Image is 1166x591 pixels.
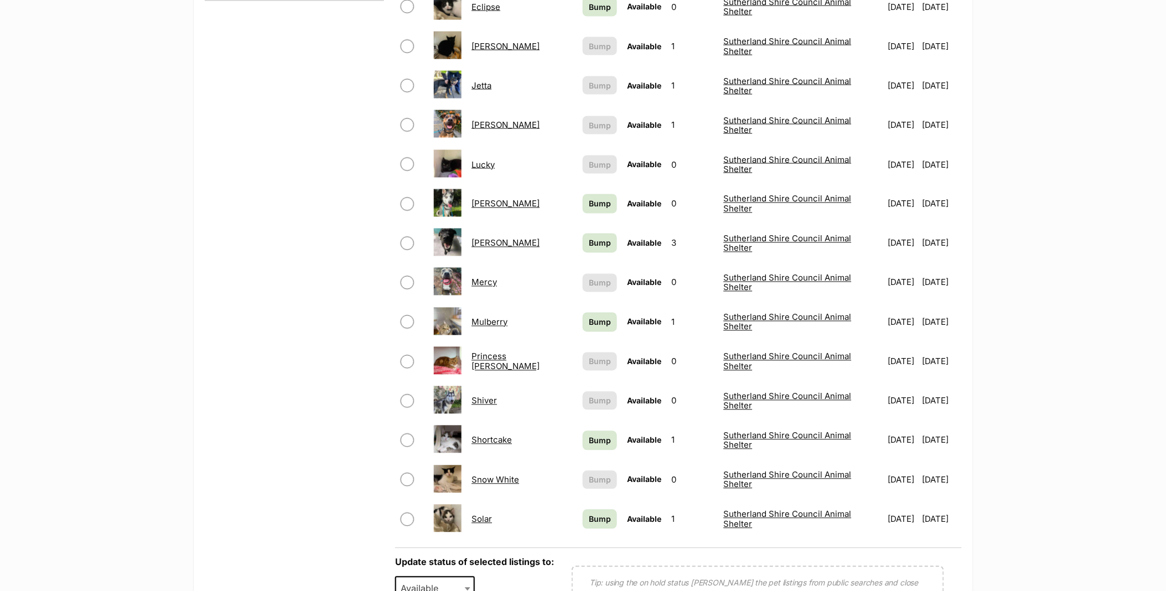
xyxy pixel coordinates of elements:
a: Bump [583,431,617,450]
td: [DATE] [883,343,921,381]
span: Available [627,357,661,366]
a: Eclipse [471,2,500,12]
td: [DATE] [883,27,921,65]
button: Bump [583,116,617,134]
span: Available [627,515,661,524]
span: Bump [589,1,611,13]
button: Bump [583,274,617,292]
td: [DATE] [923,106,961,144]
td: 0 [667,185,718,223]
a: Mulberry [471,317,507,328]
a: [PERSON_NAME] [471,41,540,51]
span: Available [627,239,661,248]
td: [DATE] [923,303,961,341]
a: Sutherland Shire Council Animal Shelter [724,391,852,411]
span: Bump [589,395,611,407]
span: Bump [589,120,611,131]
span: Bump [589,435,611,447]
td: [DATE] [883,461,921,499]
td: [DATE] [883,303,921,341]
td: 0 [667,146,718,184]
span: Available [627,2,661,11]
td: 1 [667,421,718,459]
span: Bump [589,159,611,170]
span: Available [627,159,661,169]
span: Bump [589,237,611,249]
span: Available [627,278,661,287]
span: Available [627,475,661,484]
a: Sutherland Shire Council Animal Shelter [724,509,852,529]
td: [DATE] [923,263,961,302]
td: 0 [667,263,718,302]
td: [DATE] [883,382,921,420]
a: Sutherland Shire Council Animal Shelter [724,273,852,293]
td: 1 [667,66,718,105]
span: Bump [589,198,611,210]
span: Bump [589,474,611,486]
td: [DATE] [923,185,961,223]
td: [DATE] [923,224,961,262]
td: [DATE] [883,263,921,302]
a: Bump [583,194,617,214]
button: Bump [583,37,617,55]
td: [DATE] [883,421,921,459]
a: Shortcake [471,435,512,445]
td: [DATE] [883,66,921,105]
a: [PERSON_NAME] [471,199,540,209]
span: Available [627,42,661,51]
td: [DATE] [923,461,961,499]
span: Bump [589,80,611,91]
a: Solar [471,514,492,525]
a: Sutherland Shire Council Animal Shelter [724,115,852,135]
td: 3 [667,224,718,262]
td: [DATE] [883,185,921,223]
a: Sutherland Shire Council Animal Shelter [724,194,852,214]
a: Princess [PERSON_NAME] [471,351,540,371]
span: Bump [589,514,611,525]
td: [DATE] [923,421,961,459]
td: 0 [667,461,718,499]
td: [DATE] [883,146,921,184]
a: Sutherland Shire Council Animal Shelter [724,154,852,174]
a: Sutherland Shire Council Animal Shelter [724,431,852,450]
button: Bump [583,352,617,371]
a: Bump [583,234,617,253]
td: [DATE] [883,500,921,538]
button: Bump [583,392,617,410]
span: Available [627,120,661,129]
a: [PERSON_NAME] [471,238,540,248]
a: Sutherland Shire Council Animal Shelter [724,351,852,371]
label: Update status of selected listings to: [395,557,554,568]
td: [DATE] [883,106,921,144]
span: Available [627,81,661,90]
span: Bump [589,356,611,367]
td: 0 [667,343,718,381]
a: Lucky [471,159,495,170]
td: [DATE] [923,343,961,381]
button: Bump [583,471,617,489]
td: 1 [667,500,718,538]
td: [DATE] [923,382,961,420]
a: Jetta [471,80,491,91]
td: 1 [667,303,718,341]
a: Sutherland Shire Council Animal Shelter [724,76,852,96]
span: Bump [589,277,611,289]
td: 1 [667,27,718,65]
a: Bump [583,313,617,332]
span: Available [627,317,661,326]
a: Mercy [471,277,497,288]
td: [DATE] [923,66,961,105]
a: [PERSON_NAME] [471,120,540,130]
td: 1 [667,106,718,144]
span: Bump [589,317,611,328]
td: [DATE] [923,27,961,65]
span: Bump [589,40,611,52]
td: [DATE] [923,500,961,538]
a: Snow White [471,475,519,485]
a: Sutherland Shire Council Animal Shelter [724,312,852,332]
button: Bump [583,76,617,95]
td: [DATE] [883,224,921,262]
span: Available [627,436,661,445]
a: Bump [583,510,617,529]
td: 0 [667,382,718,420]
